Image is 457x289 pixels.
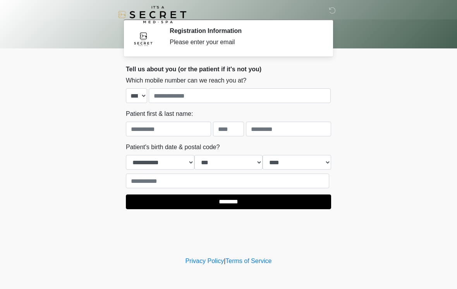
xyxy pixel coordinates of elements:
a: | [224,258,225,264]
label: Patient's birth date & postal code? [126,143,220,152]
label: Which mobile number can we reach you at? [126,76,246,85]
h2: Tell us about you (or the patient if it's not you) [126,65,331,73]
div: Please enter your email [170,38,320,47]
a: Terms of Service [225,258,271,264]
h2: Registration Information [170,27,320,34]
label: Patient first & last name: [126,109,193,119]
img: Agent Avatar [132,27,155,50]
a: Privacy Policy [186,258,224,264]
img: It's A Secret Med Spa Logo [118,6,186,23]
